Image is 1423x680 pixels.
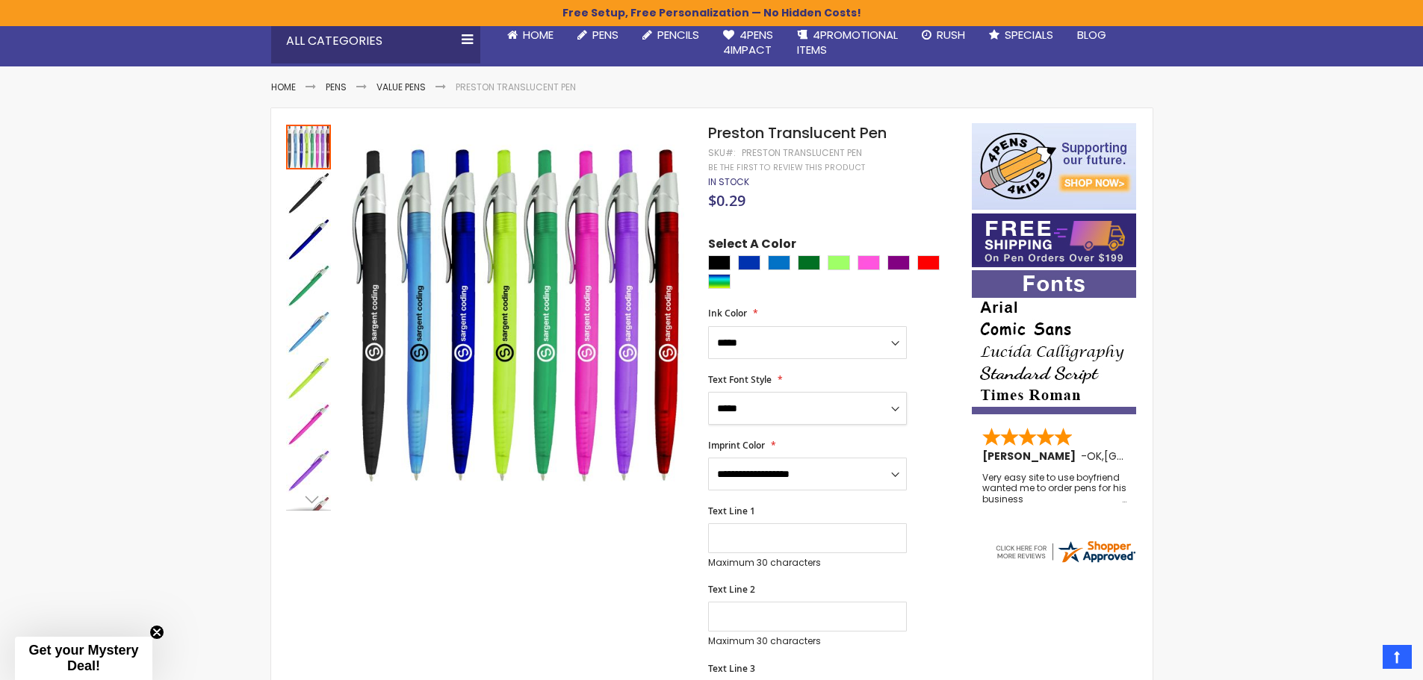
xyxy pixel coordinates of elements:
[1077,27,1106,43] span: Blog
[738,255,760,270] div: Blue
[376,81,426,93] a: Value Pens
[708,307,747,319] span: Ink Color
[456,81,576,93] li: Preston Translucent Pen
[15,637,152,680] div: Get your Mystery Deal!Close teaser
[708,583,755,596] span: Text Line 2
[286,447,332,493] div: Preston Translucent Pen
[708,505,755,517] span: Text Line 1
[797,27,898,57] span: 4PROMOTIONAL ITEMS
[286,308,332,355] div: Preston Translucent Pen
[708,175,749,188] span: In stock
[910,19,977,52] a: Rush
[708,662,755,675] span: Text Line 3
[286,123,332,169] div: Preston Translucent Pen
[495,19,565,52] a: Home
[768,255,790,270] div: Blue Light
[785,19,910,67] a: 4PROMOTIONALITEMS
[271,19,480,63] div: All Categories
[742,147,862,159] div: Preston Translucent Pen
[917,255,940,270] div: Red
[708,373,772,386] span: Text Font Style
[286,356,331,401] img: Preston Translucent Pen
[723,27,773,57] span: 4Pens 4impact
[937,27,965,43] span: Rush
[1065,19,1118,52] a: Blog
[708,274,731,289] div: Assorted
[565,19,630,52] a: Pens
[972,270,1136,414] img: font-personalization-examples
[708,236,796,256] span: Select A Color
[993,538,1137,565] img: 4pens.com widget logo
[28,643,138,673] span: Get your Mystery Deal!
[708,190,745,210] span: $0.29
[347,145,689,486] img: Preston Translucent Pen
[286,171,331,216] img: Preston Translucent Pen
[828,255,850,270] div: Green Light
[286,169,332,216] div: Preston Translucent Pen
[972,213,1136,267] img: Free shipping on orders over $199
[1104,449,1214,464] span: [GEOGRAPHIC_DATA]
[271,81,296,93] a: Home
[708,557,907,569] p: Maximum 30 characters
[630,19,711,52] a: Pencils
[798,255,820,270] div: Green
[286,449,331,493] img: Preston Translucent Pen
[1383,645,1412,669] a: Top
[982,449,1081,464] span: [PERSON_NAME]
[887,255,910,270] div: Purple
[1081,449,1214,464] span: - ,
[708,255,731,270] div: Black
[592,27,619,43] span: Pens
[708,439,765,452] span: Imprint Color
[708,635,907,647] p: Maximum 30 characters
[286,217,331,262] img: Preston Translucent Pen
[1087,449,1102,464] span: OK
[286,355,332,401] div: Preston Translucent Pen
[708,176,749,188] div: Availability
[1005,27,1053,43] span: Specials
[286,402,331,447] img: Preston Translucent Pen
[286,263,331,308] img: Preston Translucent Pen
[708,146,736,159] strong: SKU
[708,122,887,143] span: Preston Translucent Pen
[523,27,554,43] span: Home
[977,19,1065,52] a: Specials
[972,123,1136,210] img: 4pens 4 kids
[993,555,1137,568] a: 4pens.com certificate URL
[286,262,332,308] div: Preston Translucent Pen
[858,255,880,270] div: Pink
[286,488,331,511] div: Next
[711,19,785,67] a: 4Pens4impact
[286,310,331,355] img: Preston Translucent Pen
[982,472,1127,505] div: Very easy site to use boyfriend wanted me to order pens for his business
[286,216,332,262] div: Preston Translucent Pen
[286,401,332,447] div: Preston Translucent Pen
[149,625,164,640] button: Close teaser
[326,81,347,93] a: Pens
[657,27,699,43] span: Pencils
[708,162,865,173] a: Be the first to review this product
